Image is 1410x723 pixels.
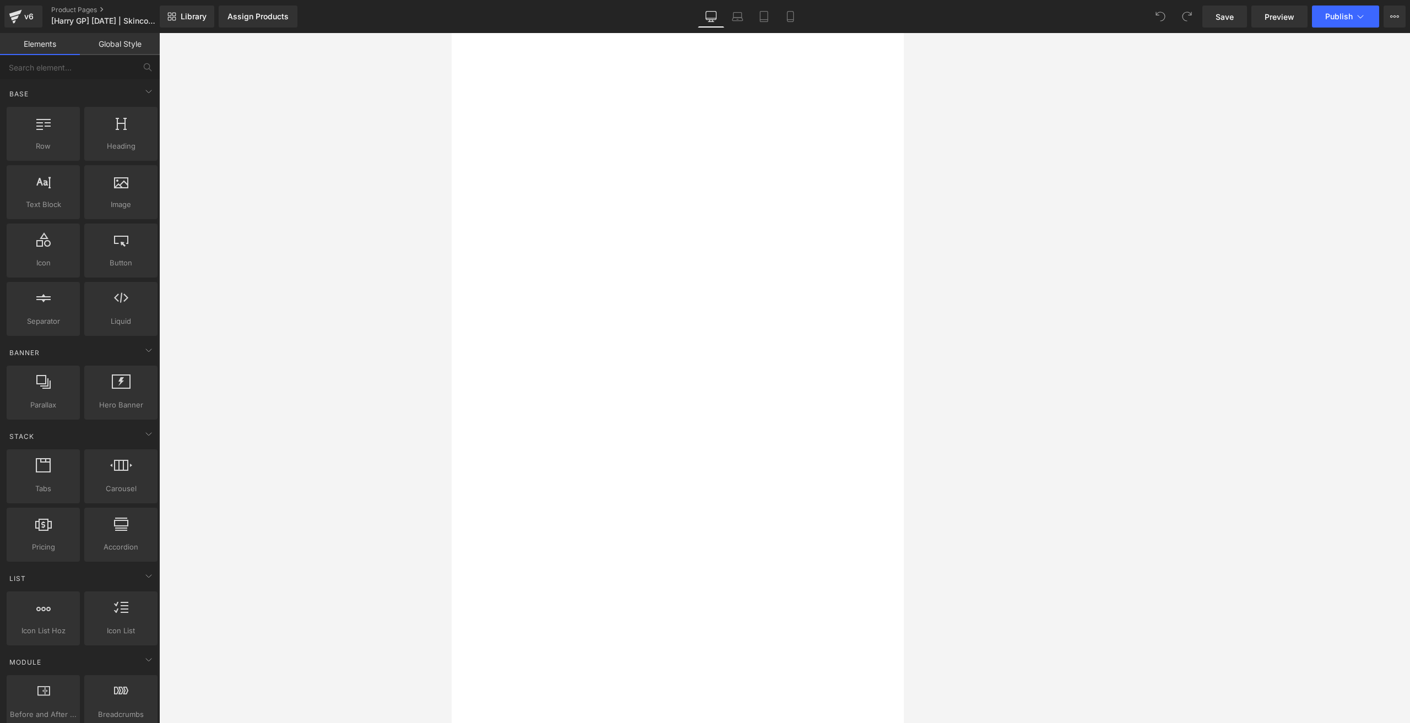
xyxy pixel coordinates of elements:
[22,9,36,24] div: v6
[1312,6,1379,28] button: Publish
[4,6,42,28] a: v6
[8,657,42,667] span: Module
[88,399,154,411] span: Hero Banner
[88,316,154,327] span: Liquid
[88,483,154,494] span: Carousel
[8,573,27,584] span: List
[181,12,207,21] span: Library
[8,347,41,358] span: Banner
[1384,6,1406,28] button: More
[10,625,77,637] span: Icon List Hoz
[88,541,154,553] span: Accordion
[10,316,77,327] span: Separator
[1149,6,1172,28] button: Undo
[10,140,77,152] span: Row
[10,483,77,494] span: Tabs
[80,33,160,55] a: Global Style
[777,6,804,28] a: Mobile
[160,6,214,28] a: New Library
[1265,11,1294,23] span: Preview
[8,89,30,99] span: Base
[10,257,77,269] span: Icon
[10,199,77,210] span: Text Block
[724,6,751,28] a: Laptop
[698,6,724,28] a: Desktop
[10,399,77,411] span: Parallax
[8,431,35,442] span: Stack
[10,709,77,720] span: Before and After Images
[1373,686,1399,712] iframe: Intercom live chat
[751,6,777,28] a: Tablet
[227,12,289,21] div: Assign Products
[88,199,154,210] span: Image
[51,6,178,14] a: Product Pages
[88,140,154,152] span: Heading
[10,541,77,553] span: Pricing
[1325,12,1353,21] span: Publish
[1176,6,1198,28] button: Redo
[1216,11,1234,23] span: Save
[88,709,154,720] span: Breadcrumbs
[1251,6,1308,28] a: Preview
[88,257,154,269] span: Button
[88,625,154,637] span: Icon List
[51,17,157,25] span: [Harry GP] [DATE] | Skincondition | Scarcity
